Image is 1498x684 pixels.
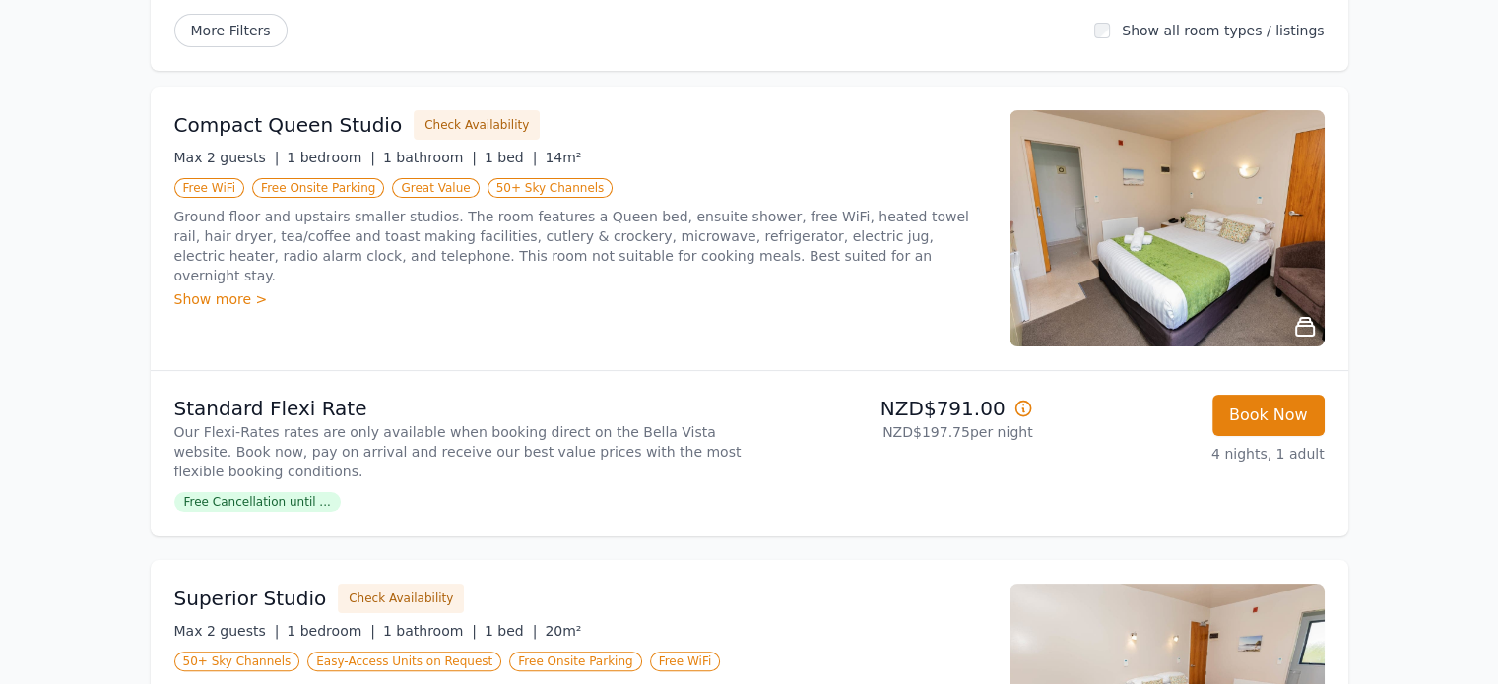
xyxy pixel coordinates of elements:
p: Ground floor and upstairs smaller studios. The room features a Queen bed, ensuite shower, free Wi... [174,207,986,285]
p: Our Flexi-Rates rates are only available when booking direct on the Bella Vista website. Book now... [174,422,742,481]
span: 1 bed | [485,623,537,639]
span: 1 bathroom | [383,623,477,639]
span: 14m² [545,150,581,165]
span: Max 2 guests | [174,623,280,639]
p: 4 nights, 1 adult [1049,444,1325,464]
h3: Superior Studio [174,585,327,612]
span: Free Onsite Parking [252,178,384,198]
span: Free Onsite Parking [509,652,641,671]
h3: Compact Queen Studio [174,111,403,139]
p: NZD$197.75 per night [757,422,1033,442]
span: More Filters [174,14,288,47]
label: Show all room types / listings [1122,23,1324,38]
span: Max 2 guests | [174,150,280,165]
span: Free WiFi [174,178,245,198]
button: Check Availability [338,584,464,613]
span: 50+ Sky Channels [488,178,614,198]
span: 50+ Sky Channels [174,652,300,671]
span: Free WiFi [650,652,721,671]
button: Check Availability [414,110,540,140]
span: 20m² [545,623,581,639]
p: Standard Flexi Rate [174,395,742,422]
span: Free Cancellation until ... [174,492,341,512]
p: NZD$791.00 [757,395,1033,422]
span: 1 bedroom | [287,623,375,639]
button: Book Now [1212,395,1325,436]
span: 1 bedroom | [287,150,375,165]
span: Great Value [392,178,479,198]
span: 1 bathroom | [383,150,477,165]
span: Easy-Access Units on Request [307,652,501,671]
div: Show more > [174,289,986,309]
span: 1 bed | [485,150,537,165]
